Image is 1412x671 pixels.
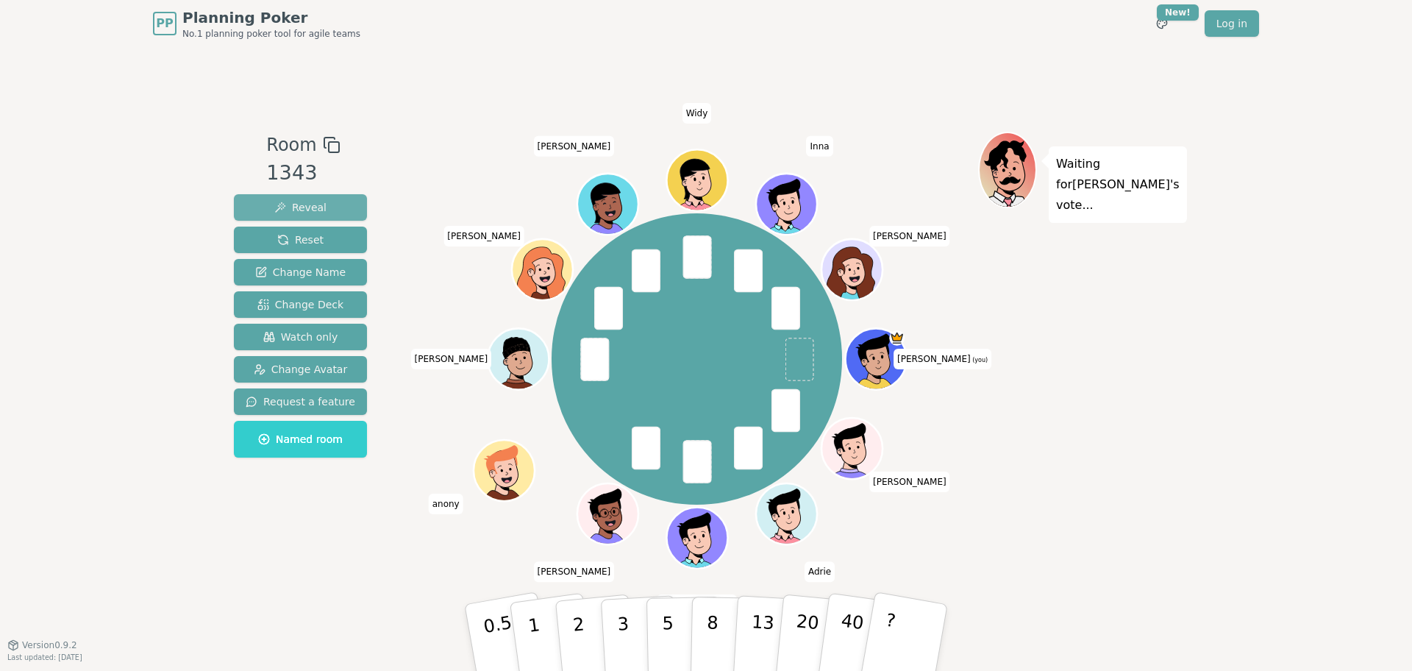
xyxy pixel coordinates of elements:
span: Click to change your name [869,472,950,492]
span: Change Deck [257,297,343,312]
span: Click to change your name [657,594,738,615]
span: Reset [277,232,324,247]
span: No.1 planning poker tool for agile teams [182,28,360,40]
span: Version 0.9.2 [22,639,77,651]
span: Click to change your name [411,349,492,369]
span: Click to change your name [805,561,835,582]
span: PP [156,15,173,32]
span: Room [266,132,316,158]
span: Change Name [255,265,346,280]
span: Planning Poker [182,7,360,28]
button: New! [1149,10,1175,37]
span: Reveal [274,200,327,215]
span: Click to change your name [429,494,463,514]
span: Click to change your name [443,226,524,246]
span: Last updated: [DATE] [7,653,82,661]
span: Click to change your name [682,103,712,124]
span: Click to change your name [869,226,950,246]
span: (you) [971,357,988,363]
button: Click to change your avatar [847,330,905,388]
span: Watch only [263,330,338,344]
a: PPPlanning PokerNo.1 planning poker tool for agile teams [153,7,360,40]
span: Click to change your name [534,136,615,157]
button: Change Avatar [234,356,367,383]
button: Version0.9.2 [7,639,77,651]
span: Nguyen is the host [889,330,905,346]
span: Click to change your name [534,561,615,582]
span: Named room [258,432,343,447]
div: 1343 [266,158,340,188]
button: Request a feature [234,388,367,415]
span: Click to change your name [806,136,832,157]
button: Named room [234,421,367,458]
span: Request a feature [246,394,355,409]
div: New! [1157,4,1199,21]
button: Change Name [234,259,367,285]
a: Log in [1205,10,1259,37]
p: Waiting for [PERSON_NAME] 's vote... [1056,154,1180,216]
button: Reset [234,227,367,253]
button: Change Deck [234,291,367,318]
span: Change Avatar [254,362,348,377]
span: Click to change your name [894,349,991,369]
button: Watch only [234,324,367,350]
button: Reveal [234,194,367,221]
